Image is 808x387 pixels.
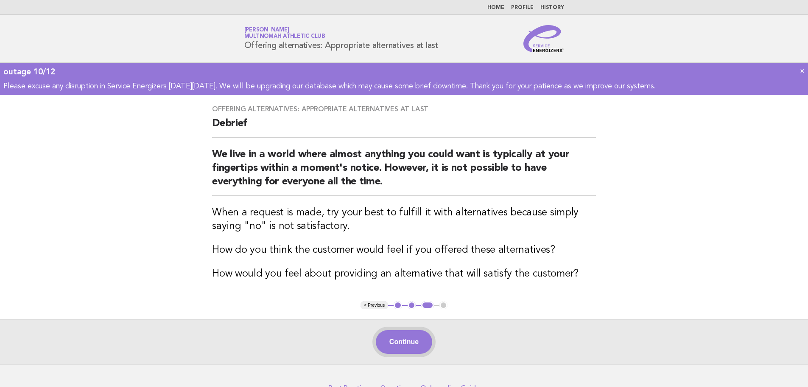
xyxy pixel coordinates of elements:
a: Home [487,5,504,10]
img: Service Energizers [523,25,564,52]
button: Continue [376,330,432,354]
span: Multnomah Athletic Club [244,34,325,40]
h3: How do you think the customer would feel if you offered these alternatives? [212,243,596,257]
button: 3 [421,301,433,310]
p: Please excuse any disruption in Service Energizers [DATE][DATE]. We will be upgrading our databas... [3,82,805,91]
a: Profile [511,5,534,10]
button: 1 [394,301,402,310]
h2: We live in a world where almost anything you could want is typically at your fingertips within a ... [212,148,596,196]
a: History [540,5,564,10]
h3: When a request is made, try your best to fulfill it with alternatives because simply saying "no" ... [212,206,596,233]
a: × [800,66,805,75]
h3: Offering alternatives: Appropriate alternatives at last [212,105,596,113]
button: 2 [408,301,416,310]
button: < Previous [361,301,388,310]
h1: Offering alternatives: Appropriate alternatives at last [244,28,438,50]
h3: How would you feel about providing an alternative that will satisfy the customer? [212,267,596,281]
div: outage 10/12 [3,66,805,77]
a: [PERSON_NAME]Multnomah Athletic Club [244,27,325,39]
h2: Debrief [212,117,596,138]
